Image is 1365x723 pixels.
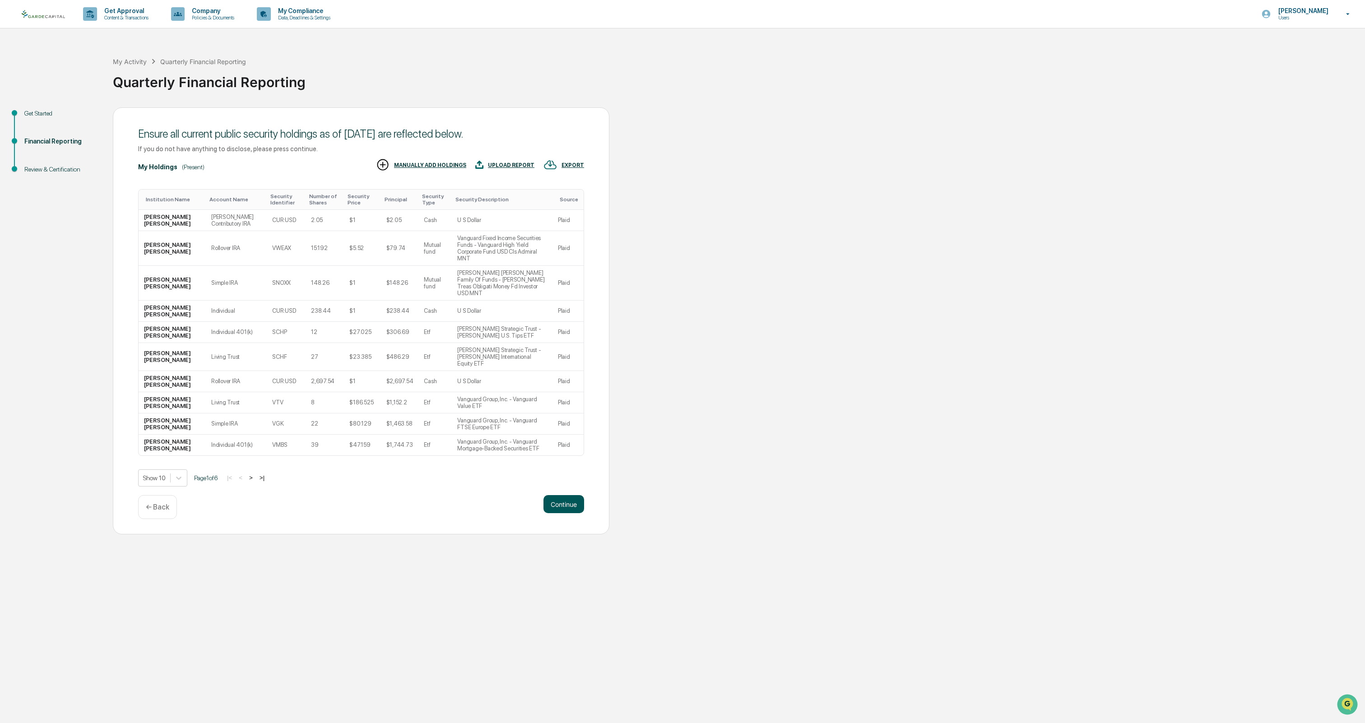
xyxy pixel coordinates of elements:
[381,266,419,301] td: $148.26
[139,343,206,371] td: [PERSON_NAME] [PERSON_NAME]
[138,163,177,171] div: My Holdings
[452,301,552,322] td: U S Dollar
[9,19,164,33] p: How can we help?
[1271,7,1333,14] p: [PERSON_NAME]
[306,392,344,413] td: 8
[562,162,584,168] div: EXPORT
[267,413,306,435] td: VGK
[306,343,344,371] td: 27
[5,110,62,126] a: 🖐️Preclearance
[138,127,584,140] div: Ensure all current public security holdings as of [DATE] are reflected below.
[206,322,267,343] td: Individual 401(k)
[139,301,206,322] td: [PERSON_NAME] [PERSON_NAME]
[306,435,344,455] td: 39
[418,301,452,322] td: Cash
[267,435,306,455] td: VMBS
[24,109,98,118] div: Get Started
[381,371,419,392] td: $2,697.54
[381,343,419,371] td: $486.29
[418,371,452,392] td: Cash
[257,474,267,482] button: >|
[306,301,344,322] td: 238.44
[185,7,239,14] p: Company
[475,158,483,171] img: UPLOAD REPORT
[344,343,381,371] td: $23.385
[206,210,267,231] td: [PERSON_NAME] Contributory IRA
[267,266,306,301] td: SNOXX
[344,210,381,231] td: $1
[18,114,58,123] span: Preclearance
[113,58,147,65] div: My Activity
[182,163,204,171] div: (Present)
[74,114,112,123] span: Attestations
[271,7,335,14] p: My Compliance
[306,413,344,435] td: 22
[452,266,552,301] td: [PERSON_NAME] [PERSON_NAME] Family Of Funds - [PERSON_NAME] Treas Obligati Money Fd Investor USD MNT
[381,322,419,343] td: $306.69
[418,392,452,413] td: Etf
[455,196,549,203] div: Toggle SortBy
[552,413,584,435] td: Plaid
[552,435,584,455] td: Plaid
[206,343,267,371] td: Living Trust
[90,153,109,160] span: Pylon
[344,392,381,413] td: $186.525
[381,435,419,455] td: $1,744.73
[543,495,584,513] button: Continue
[418,343,452,371] td: Etf
[206,231,267,266] td: Rollover IRA
[206,371,267,392] td: Rollover IRA
[543,158,557,171] img: EXPORT
[552,231,584,266] td: Plaid
[381,231,419,266] td: $79.74
[24,165,98,174] div: Review & Certification
[267,231,306,266] td: VWEAX
[552,371,584,392] td: Plaid
[267,371,306,392] td: CUR:USD
[452,343,552,371] td: [PERSON_NAME] Strategic Trust - [PERSON_NAME] International Equity ETF
[139,210,206,231] td: [PERSON_NAME] [PERSON_NAME]
[344,231,381,266] td: $5.52
[97,7,153,14] p: Get Approval
[267,322,306,343] td: SCHP
[452,231,552,266] td: Vanguard Fixed Income Securities Funds - Vanguard High Yield Corporate Fund USD Cls Admiral MNT
[418,413,452,435] td: Etf
[139,231,206,266] td: [PERSON_NAME] [PERSON_NAME]
[422,193,448,206] div: Toggle SortBy
[418,210,452,231] td: Cash
[381,301,419,322] td: $238.44
[146,503,169,511] p: ← Back
[206,413,267,435] td: Simple IRA
[1271,14,1333,21] p: Users
[267,392,306,413] td: VTV
[1336,693,1360,718] iframe: Open customer support
[344,371,381,392] td: $1
[385,196,415,203] div: Toggle SortBy
[552,322,584,343] td: Plaid
[560,196,580,203] div: Toggle SortBy
[31,69,148,78] div: Start new chat
[452,371,552,392] td: U S Dollar
[246,474,255,482] button: >
[236,474,245,482] button: <
[452,435,552,455] td: Vanguard Group, Inc. - Vanguard Mortgage-Backed Securities ETF
[5,127,60,144] a: 🔎Data Lookup
[552,392,584,413] td: Plaid
[22,10,65,19] img: logo
[24,137,98,146] div: Financial Reporting
[488,162,534,168] div: UPLOAD REPORT
[394,162,466,168] div: MANUALLY ADD HOLDINGS
[64,153,109,160] a: Powered byPylon
[9,69,25,85] img: 1746055101610-c473b297-6a78-478c-a979-82029cc54cd1
[452,322,552,343] td: [PERSON_NAME] Strategic Trust - [PERSON_NAME] U.S. Tips ETF
[146,196,202,203] div: Toggle SortBy
[306,322,344,343] td: 12
[344,266,381,301] td: $1
[306,231,344,266] td: 15.192
[344,435,381,455] td: $47.159
[65,115,73,122] div: 🗄️
[418,435,452,455] td: Etf
[452,210,552,231] td: U S Dollar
